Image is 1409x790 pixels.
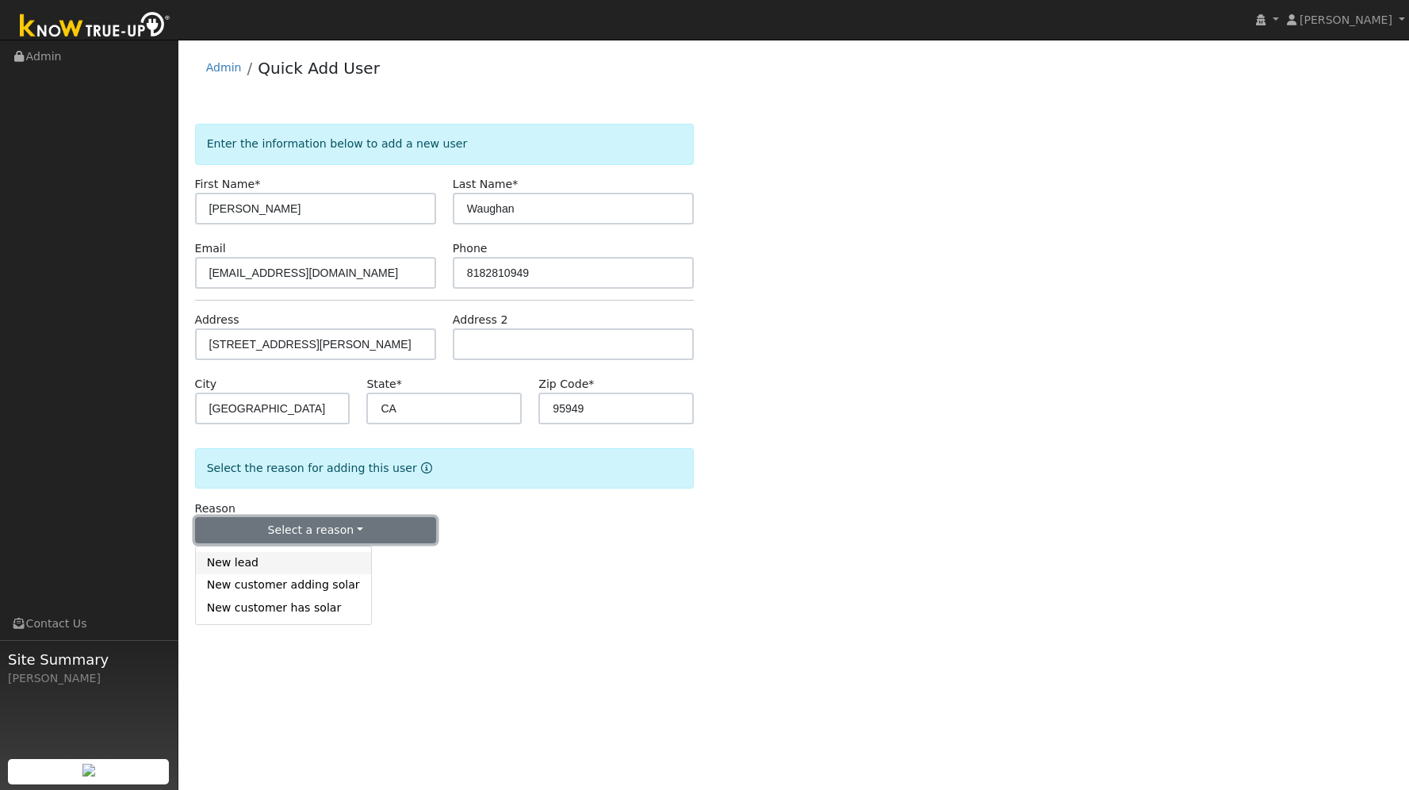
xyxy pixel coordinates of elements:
[206,61,242,74] a: Admin
[8,649,170,670] span: Site Summary
[396,378,402,390] span: Required
[196,552,371,574] a: New lead
[538,376,594,393] label: Zip Code
[195,376,217,393] label: City
[195,448,695,489] div: Select the reason for adding this user
[195,312,239,328] label: Address
[258,59,380,78] a: Quick Add User
[195,124,695,164] div: Enter the information below to add a new user
[196,596,371,619] a: New customer has solar
[8,670,170,687] div: [PERSON_NAME]
[453,176,518,193] label: Last Name
[417,462,432,474] a: Reason for new user
[366,376,401,393] label: State
[453,312,508,328] label: Address 2
[588,378,594,390] span: Required
[195,517,436,544] button: Select a reason
[512,178,518,190] span: Required
[453,240,488,257] label: Phone
[195,240,226,257] label: Email
[195,176,261,193] label: First Name
[195,500,235,517] label: Reason
[12,9,178,44] img: Know True-Up
[255,178,260,190] span: Required
[196,574,371,596] a: New customer adding solar
[82,764,95,777] img: retrieve
[1300,13,1392,26] span: [PERSON_NAME]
